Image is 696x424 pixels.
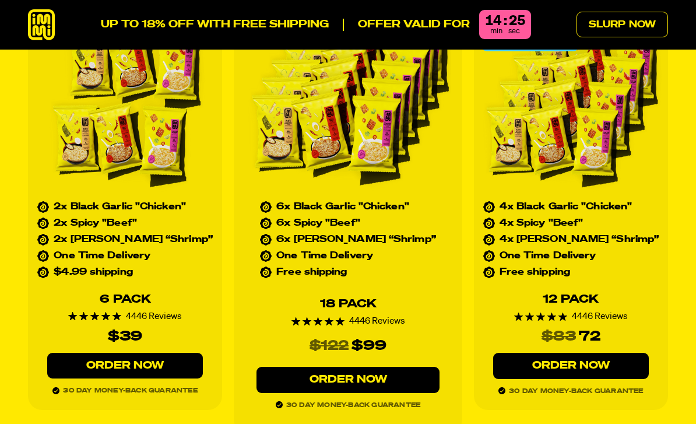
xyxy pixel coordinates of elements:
li: 2x [PERSON_NAME] “Shrimp” [37,235,213,244]
li: 4x Black Garlic "Chicken" [483,202,659,212]
div: 12 Pack [543,293,599,305]
iframe: Marketing Popup [6,370,126,418]
li: 6x Spicy "Beef" [260,219,436,228]
a: Order Now [47,353,203,379]
s: $122 [310,335,349,357]
div: 4446 Reviews [514,312,628,321]
li: 2x Spicy "Beef" [37,219,213,228]
li: One Time Delivery [37,251,213,261]
li: 6x [PERSON_NAME] “Shrimp” [260,235,436,244]
span: sec [508,27,520,35]
p: Offer valid for [343,19,470,31]
a: Slurp Now [577,12,668,37]
div: $99 [351,335,386,357]
a: Order Now [256,367,439,393]
div: 6 Pack [100,293,151,305]
a: Order Now [493,353,649,379]
div: 4446 Reviews [291,317,405,326]
li: Free shipping [260,268,436,277]
li: One Time Delivery [483,251,659,261]
li: 4x [PERSON_NAME] “Shrimp” [483,235,659,244]
li: 2x Black Garlic "Chicken" [37,202,213,212]
p: UP TO 18% OFF WITH FREE SHIPPING [101,19,329,31]
div: 4446 Reviews [68,312,182,321]
span: 30 day money-back guarantee [498,386,643,411]
div: : [504,15,507,29]
s: $83 [542,325,576,348]
li: Free shipping [483,268,659,277]
div: 25 [509,15,525,29]
div: 18 Pack [320,298,377,310]
li: $4.99 shipping [37,268,213,277]
li: 4x Spicy "Beef" [483,219,659,228]
div: 14 [485,15,501,29]
div: 72 [579,325,600,348]
span: min [490,27,502,35]
li: 6x Black Garlic "Chicken" [260,202,436,212]
li: One Time Delivery [260,251,436,261]
div: $39 [108,325,142,348]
